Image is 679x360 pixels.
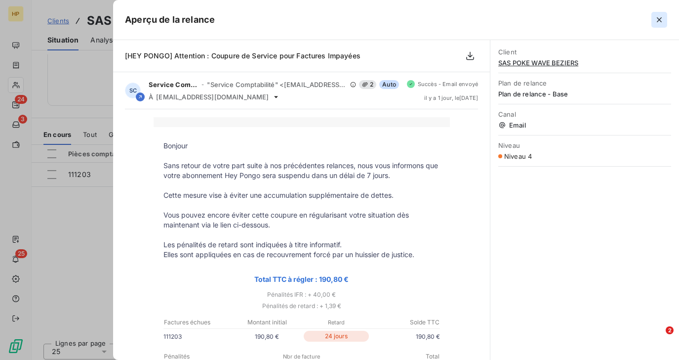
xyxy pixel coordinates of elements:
[163,190,440,200] p: Cette mesure vise à éviter une accumulation supplémentaire de dettes.
[498,59,671,67] span: SAS POKE WAVE BEZIERS
[207,81,347,89] span: "Service Comptabilité" <[EMAIL_ADDRESS][DOMAIN_NAME]>
[233,331,302,342] p: 190,80 €
[163,273,440,285] p: Total TTC à régler : 190,80 €
[359,80,376,89] span: 2
[163,161,440,180] p: Sans retour de votre part suite à nos précédentes relances, nous vous informons que votre abonnem...
[163,240,440,250] p: Les pénalités de retard sont indiquées à titre informatif.
[418,81,478,87] span: Succès - Email envoyé
[504,152,532,160] span: Niveau 4
[149,81,199,89] span: Service Comptabilité
[156,93,269,101] span: [EMAIL_ADDRESS][DOMAIN_NAME]
[163,141,440,151] p: Bonjour
[233,318,301,327] p: Montant initial
[304,331,369,342] p: 24 jours
[371,318,439,327] p: Solde TTC
[498,90,671,98] span: Plan de relance - Base
[163,250,440,260] p: Elles sont appliquées en cas de recouvrement forcé par un huissier de justice.
[163,331,233,342] p: 111203
[666,326,674,334] span: 2
[498,121,671,129] span: Email
[302,318,370,327] p: Retard
[163,210,440,230] p: Vous pouvez encore éviter cette coupure en régularisant votre situation dès maintenant via le lie...
[164,318,232,327] p: Factures échues
[498,79,671,87] span: Plan de relance
[424,95,478,101] span: il y a 1 jour , le [DATE]
[498,110,671,118] span: Canal
[498,48,671,56] span: Client
[125,83,141,98] div: SC
[154,300,450,312] p: Pénalités de retard : + 1,39 €
[201,82,204,88] span: -
[125,13,215,27] h5: Aperçu de la relance
[379,80,399,89] span: Auto
[154,289,450,300] p: Pénalités IFR : + 40,00 €
[149,93,153,101] span: À
[125,51,360,60] span: [HEY PONGO] Attention : Coupure de Service pour Factures Impayées
[645,326,669,350] iframe: Intercom live chat
[498,141,671,149] span: Niveau
[371,331,440,342] p: 190,80 €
